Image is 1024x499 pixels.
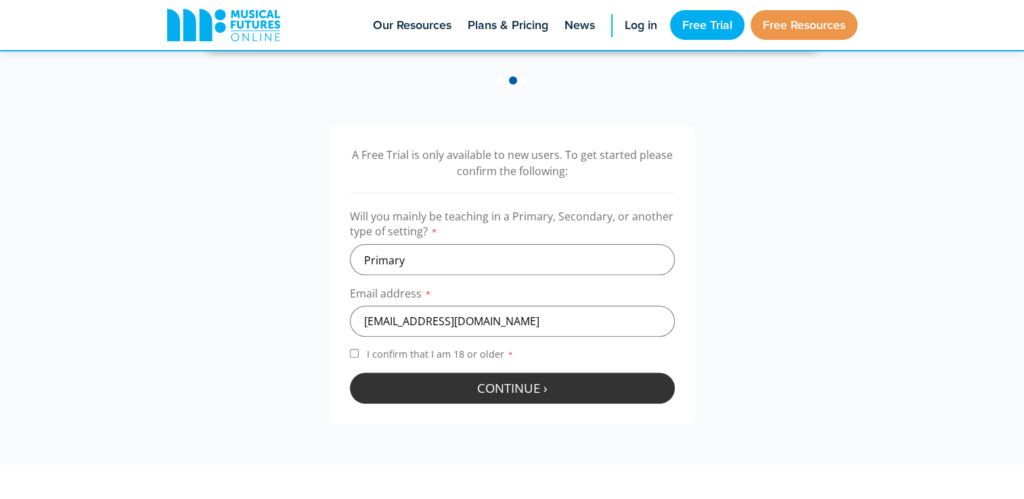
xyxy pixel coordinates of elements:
p: A Free Trial is only available to new users. To get started please confirm the following: [350,147,675,179]
a: Free Resources [751,10,858,40]
input: I confirm that I am 18 or older* [350,349,359,358]
span: I confirm that I am 18 or older [364,348,516,360]
span: Plans & Pricing [468,16,548,34]
a: Free Trial [670,10,744,40]
span: Log in [625,16,657,34]
span: Our Resources [373,16,451,34]
label: Email address [350,286,675,306]
label: Will you mainly be teaching in a Primary, Secondary, or another type of setting? [350,209,675,244]
span: News [564,16,595,34]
